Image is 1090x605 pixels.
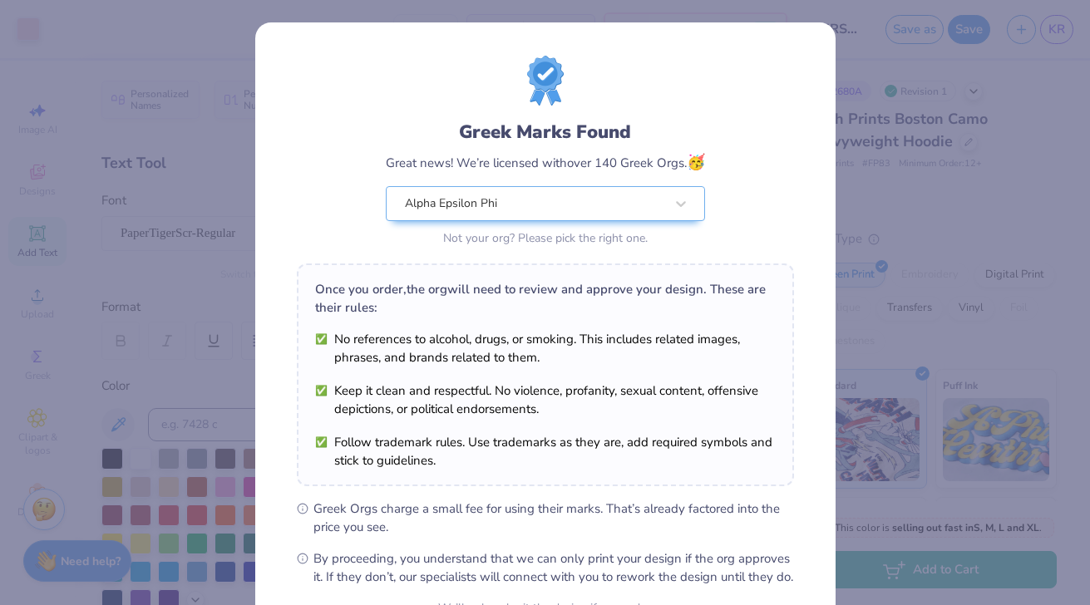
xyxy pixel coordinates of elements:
[687,152,705,172] span: 🥳
[527,56,564,106] img: license-marks-badge.png
[313,549,794,586] span: By proceeding, you understand that we can only print your design if the org approves it. If they ...
[315,330,776,366] li: No references to alcohol, drugs, or smoking. This includes related images, phrases, and brands re...
[386,151,705,174] div: Great news! We’re licensed with over 140 Greek Orgs.
[386,119,705,145] div: Greek Marks Found
[315,433,776,470] li: Follow trademark rules. Use trademarks as they are, add required symbols and stick to guidelines.
[313,499,794,536] span: Greek Orgs charge a small fee for using their marks. That’s already factored into the price you see.
[386,229,705,247] div: Not your org? Please pick the right one.
[315,381,776,418] li: Keep it clean and respectful. No violence, profanity, sexual content, offensive depictions, or po...
[315,280,776,317] div: Once you order, the org will need to review and approve your design. These are their rules:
